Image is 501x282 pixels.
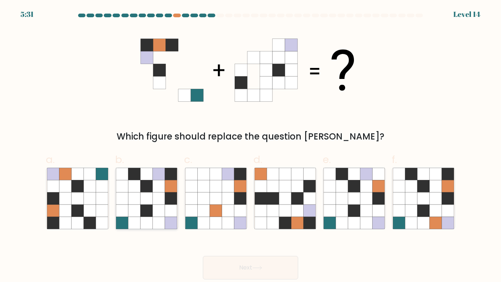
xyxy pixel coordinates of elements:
[50,130,451,143] div: Which figure should replace the question [PERSON_NAME]?
[184,152,192,167] span: c.
[115,152,124,167] span: b.
[323,152,331,167] span: e.
[453,9,480,20] div: Level 14
[392,152,397,167] span: f.
[203,256,298,279] button: Next
[253,152,262,167] span: d.
[46,152,55,167] span: a.
[21,9,34,20] div: 5:31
